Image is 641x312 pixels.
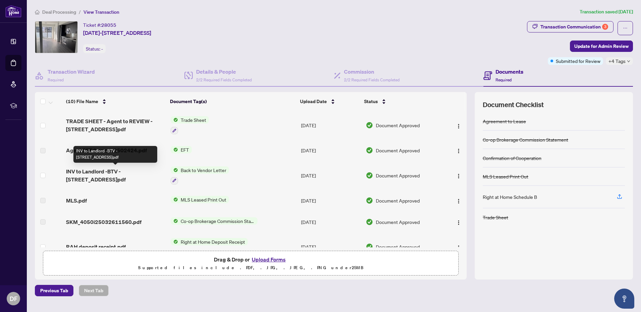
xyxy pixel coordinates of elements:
[453,170,464,181] button: Logo
[453,145,464,156] button: Logo
[298,233,363,261] td: [DATE]
[376,218,420,226] span: Document Approved
[171,196,178,203] img: Status Icon
[453,217,464,227] button: Logo
[527,21,614,32] button: Transaction Communication3
[456,148,461,154] img: Logo
[453,195,464,206] button: Logo
[83,21,116,29] div: Ticket #:
[456,173,461,179] img: Logo
[366,197,373,204] img: Document Status
[171,217,257,225] button: Status IconCo-op Brokerage Commission Statement
[250,255,288,264] button: Upload Forms
[178,116,209,124] span: Trade Sheet
[366,147,373,154] img: Document Status
[608,57,626,65] span: +4 Tags
[298,161,363,190] td: [DATE]
[483,136,568,143] div: Co-op Brokerage Commission Statement
[167,92,297,111] th: Document Tag(s)
[171,238,178,245] img: Status Icon
[574,41,629,52] span: Update for Admin Review
[171,116,178,124] img: Status Icon
[602,24,608,30] div: 3
[35,10,40,14] span: home
[483,118,526,125] div: Agreement to Lease
[196,68,252,76] h4: Details & People
[66,197,87,205] span: MLS.pdf
[10,294,17,303] span: DF
[171,146,178,153] img: Status Icon
[83,29,151,37] span: [DATE]-[STREET_ADDRESS]
[344,68,400,76] h4: Commission
[366,172,373,179] img: Document Status
[83,44,106,53] div: Status:
[453,241,464,252] button: Logo
[623,26,628,30] span: ellipsis
[376,147,420,154] span: Document Approved
[178,196,229,203] span: MLS Leased Print Out
[456,124,461,129] img: Logo
[614,289,634,309] button: Open asap
[376,122,420,129] span: Document Approved
[48,77,64,82] span: Required
[376,243,420,250] span: Document Approved
[171,166,178,174] img: Status Icon
[366,243,373,250] img: Document Status
[171,217,178,225] img: Status Icon
[40,285,68,296] span: Previous Tab
[300,98,327,105] span: Upload Date
[376,197,420,204] span: Document Approved
[366,122,373,129] img: Document Status
[101,22,116,28] span: 28055
[171,238,248,256] button: Status IconRight at Home Deposit Receipt
[496,68,523,76] h4: Documents
[456,199,461,204] img: Logo
[66,218,141,226] span: SKM_4050i25032611560.pdf
[79,285,109,296] button: Next Tab
[344,77,400,82] span: 2/2 Required Fields Completed
[178,217,257,225] span: Co-op Brokerage Commission Statement
[66,98,98,105] span: (10) File Name
[178,166,229,174] span: Back to Vendor Letter
[297,92,362,111] th: Upload Date
[298,211,363,233] td: [DATE]
[456,245,461,250] img: Logo
[35,285,73,296] button: Previous Tab
[5,5,21,17] img: logo
[101,46,103,52] span: -
[42,9,76,15] span: Deal Processing
[171,116,209,134] button: Status IconTrade Sheet
[178,146,192,153] span: EFT
[483,193,537,201] div: Right at Home Schedule B
[570,41,633,52] button: Update for Admin Review
[376,172,420,179] span: Document Approved
[66,146,147,154] span: Agent EFT 0 comm 2502424.pdf
[298,190,363,211] td: [DATE]
[63,92,167,111] th: (10) File Name
[580,8,633,16] article: Transaction saved [DATE]
[178,238,248,245] span: Right at Home Deposit Receipt
[627,60,630,63] span: down
[47,264,454,272] p: Supported files include .PDF, .JPG, .JPEG, .PNG under 25 MB
[48,68,95,76] h4: Transaction Wizard
[66,117,165,133] span: TRADE SHEET - Agent to REVIEW - [STREET_ADDRESS]pdf
[453,120,464,131] button: Logo
[171,146,192,153] button: Status IconEFT
[73,146,157,163] div: INV to Landlord -BTV - [STREET_ADDRESS]pdf
[171,166,229,184] button: Status IconBack to Vendor Letter
[556,57,600,65] span: Submitted for Review
[214,255,288,264] span: Drag & Drop or
[79,8,81,16] li: /
[483,154,541,162] div: Confirmation of Cooperation
[361,92,442,111] th: Status
[456,220,461,225] img: Logo
[496,77,512,82] span: Required
[483,214,508,221] div: Trade Sheet
[196,77,252,82] span: 2/2 Required Fields Completed
[171,196,229,203] button: Status IconMLS Leased Print Out
[66,167,165,183] span: INV to Landlord -BTV - [STREET_ADDRESS]pdf
[298,111,363,140] td: [DATE]
[66,243,126,251] span: RAH deposit receipt.pdf
[35,21,77,53] img: IMG-E11979183_1.jpg
[366,218,373,226] img: Document Status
